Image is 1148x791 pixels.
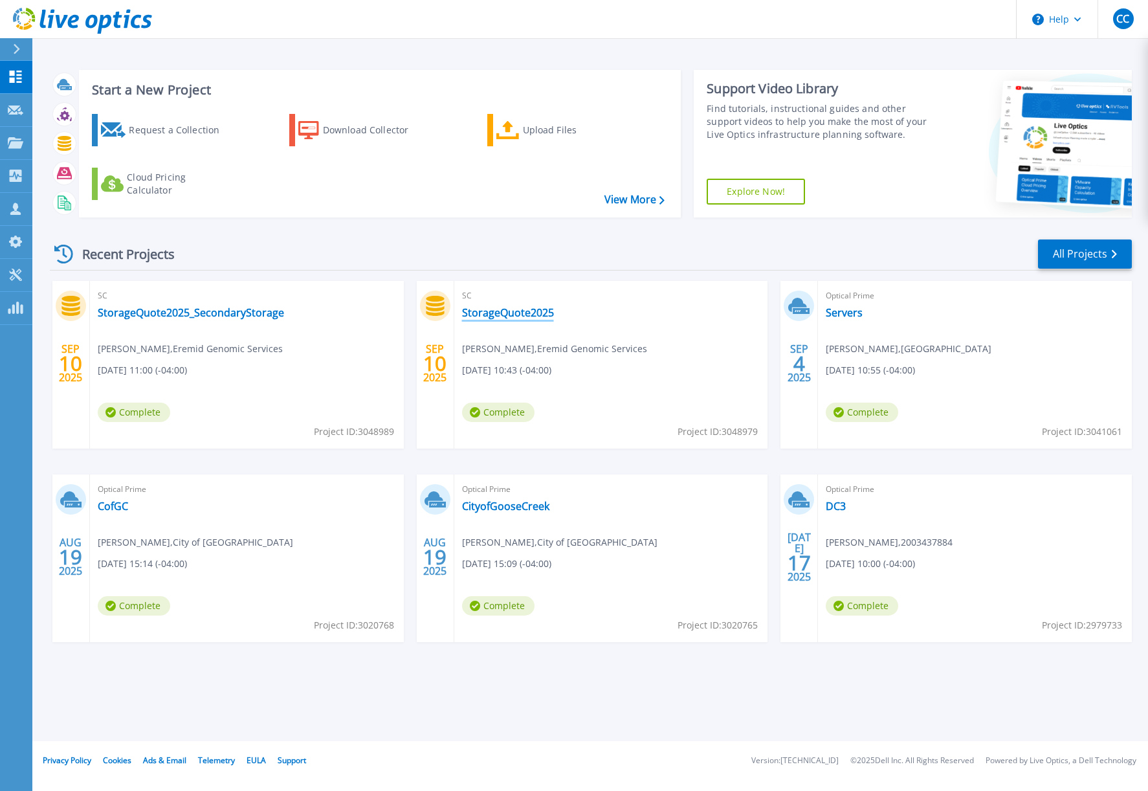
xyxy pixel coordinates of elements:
span: Optical Prime [826,482,1124,496]
span: [PERSON_NAME] , Eremid Genomic Services [98,342,283,356]
a: Servers [826,306,863,319]
div: SEP 2025 [787,340,811,387]
div: Support Video Library [707,80,929,97]
a: Support [278,755,306,766]
a: Cloud Pricing Calculator [92,168,236,200]
a: StorageQuote2025_SecondaryStorage [98,306,284,319]
span: Complete [462,596,535,616]
a: CofGC [98,500,128,513]
span: [PERSON_NAME] , City of [GEOGRAPHIC_DATA] [98,535,293,550]
span: [DATE] 10:00 (-04:00) [826,557,915,571]
div: Cloud Pricing Calculator [127,171,230,197]
a: Explore Now! [707,179,805,205]
a: Ads & Email [143,755,186,766]
div: AUG 2025 [58,533,83,581]
div: Upload Files [523,117,626,143]
span: Project ID: 3048989 [314,425,394,439]
span: [PERSON_NAME] , 2003437884 [826,535,953,550]
h3: Start a New Project [92,83,664,97]
a: CityofGooseCreek [462,500,549,513]
a: Privacy Policy [43,755,91,766]
span: Project ID: 3041061 [1042,425,1122,439]
span: Optical Prime [826,289,1124,303]
a: Download Collector [289,114,434,146]
span: 19 [59,551,82,563]
span: [DATE] 15:14 (-04:00) [98,557,187,571]
span: SC [98,289,396,303]
span: Project ID: 3048979 [678,425,758,439]
div: Recent Projects [50,238,192,270]
a: All Projects [1038,240,1132,269]
a: View More [604,194,665,206]
a: Telemetry [198,755,235,766]
li: Powered by Live Optics, a Dell Technology [986,757,1136,765]
span: Complete [826,596,898,616]
a: Upload Files [487,114,632,146]
div: SEP 2025 [423,340,447,387]
span: [PERSON_NAME] , City of [GEOGRAPHIC_DATA] [462,535,657,550]
span: 10 [59,358,82,369]
span: Complete [826,403,898,422]
span: Optical Prime [98,482,396,496]
span: SC [462,289,760,303]
span: [PERSON_NAME] , Eremid Genomic Services [462,342,647,356]
span: Project ID: 3020765 [678,618,758,632]
span: 19 [423,551,447,563]
span: [DATE] 10:55 (-04:00) [826,363,915,377]
span: Complete [462,403,535,422]
div: [DATE] 2025 [787,533,811,581]
span: 4 [793,358,805,369]
span: 17 [788,557,811,568]
div: Request a Collection [129,117,232,143]
span: Project ID: 3020768 [314,618,394,632]
span: [DATE] 15:09 (-04:00) [462,557,551,571]
span: [PERSON_NAME] , [GEOGRAPHIC_DATA] [826,342,991,356]
span: Project ID: 2979733 [1042,618,1122,632]
a: StorageQuote2025 [462,306,554,319]
div: SEP 2025 [58,340,83,387]
li: © 2025 Dell Inc. All Rights Reserved [850,757,974,765]
span: [DATE] 10:43 (-04:00) [462,363,551,377]
div: AUG 2025 [423,533,447,581]
span: Complete [98,403,170,422]
span: [DATE] 11:00 (-04:00) [98,363,187,377]
a: Request a Collection [92,114,236,146]
a: EULA [247,755,266,766]
span: CC [1116,14,1129,24]
span: Optical Prime [462,482,760,496]
a: DC3 [826,500,846,513]
div: Download Collector [323,117,426,143]
a: Cookies [103,755,131,766]
div: Find tutorials, instructional guides and other support videos to help you make the most of your L... [707,102,929,141]
span: 10 [423,358,447,369]
li: Version: [TECHNICAL_ID] [751,757,839,765]
span: Complete [98,596,170,616]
